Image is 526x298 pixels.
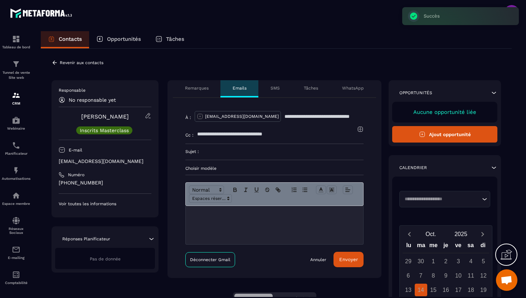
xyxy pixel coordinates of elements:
p: Numéro [68,172,84,178]
p: Comptabilité [2,281,30,285]
p: Choisir modèle [185,165,364,171]
a: Tâches [148,31,191,48]
p: Automatisations [2,177,30,181]
a: accountantaccountantComptabilité [2,265,30,290]
img: logo [10,6,74,20]
div: 13 [402,284,415,296]
a: schedulerschedulerPlanificateur [2,136,30,161]
a: Annuler [310,257,326,263]
p: SMS [271,85,280,91]
p: Planificateur [2,152,30,155]
p: Calendrier [399,165,427,170]
p: À : [185,115,191,120]
button: Open years overlay [446,228,476,240]
a: automationsautomationsEspace membre [2,186,30,211]
p: Remarques [185,85,209,91]
div: me [427,240,440,253]
p: Espace membre [2,202,30,206]
p: Tableau de bord [2,45,30,49]
p: E-mail [69,147,82,153]
button: Open months overlay [416,228,446,240]
div: ma [415,240,428,253]
p: Réponses Planificateur [62,236,110,242]
a: emailemailE-mailing [2,240,30,265]
p: Sujet : [185,149,199,154]
p: Tâches [304,85,318,91]
p: Cc : [185,132,194,138]
div: 30 [415,255,427,268]
p: Opportunités [107,36,141,42]
div: lu [403,240,415,253]
div: ve [452,240,464,253]
p: [PHONE_NUMBER] [59,179,151,186]
p: [EMAIL_ADDRESS][DOMAIN_NAME] [205,114,279,119]
p: E-mailing [2,256,30,260]
a: Opportunités [89,31,148,48]
div: 5 [477,255,490,268]
a: Déconnecter Gmail [185,252,235,267]
button: Envoyer [333,252,364,267]
img: automations [12,116,20,125]
img: formation [12,60,20,68]
div: 19 [477,284,490,296]
p: No responsable yet [69,97,116,103]
p: Tunnel de vente Site web [2,70,30,80]
p: [EMAIL_ADDRESS][DOMAIN_NAME] [59,158,151,165]
p: Aucune opportunité liée [399,109,490,115]
div: 29 [402,255,415,268]
p: Tâches [166,36,184,42]
div: 17 [452,284,465,296]
img: formation [12,91,20,100]
div: 18 [465,284,477,296]
div: sa [464,240,477,253]
img: email [12,245,20,254]
p: Revenir aux contacts [60,60,103,65]
div: 7 [415,269,427,282]
img: social-network [12,216,20,225]
div: 8 [427,269,440,282]
div: 9 [440,269,452,282]
div: 12 [477,269,490,282]
div: 16 [440,284,452,296]
img: formation [12,35,20,43]
button: Previous month [403,229,416,239]
a: social-networksocial-networkRéseaux Sociaux [2,211,30,240]
p: Réseaux Sociaux [2,227,30,235]
img: automations [12,166,20,175]
div: 3 [452,255,465,268]
div: Ouvrir le chat [496,269,517,291]
button: Ajout opportunité [392,126,497,143]
a: formationformationTunnel de vente Site web [2,54,30,86]
div: 10 [452,269,465,282]
div: 4 [465,255,477,268]
p: Responsable [59,87,151,93]
p: WhatsApp [342,85,364,91]
div: 6 [402,269,415,282]
div: 11 [465,269,477,282]
div: 2 [440,255,452,268]
div: Search for option [399,191,490,207]
p: Contacts [59,36,82,42]
p: Emails [233,85,247,91]
a: formationformationTableau de bord [2,29,30,54]
div: di [477,240,489,253]
a: formationformationCRM [2,86,30,111]
a: Contacts [41,31,89,48]
div: je [440,240,452,253]
div: 1 [427,255,440,268]
p: Opportunités [399,90,432,96]
p: Inscrits Masterclass [80,128,129,133]
a: automationsautomationsWebinaire [2,111,30,136]
a: [PERSON_NAME] [81,113,129,120]
img: scheduler [12,141,20,150]
p: Webinaire [2,126,30,130]
p: CRM [2,101,30,105]
img: accountant [12,270,20,279]
a: automationsautomationsAutomatisations [2,161,30,186]
span: Pas de donnée [90,256,121,261]
div: 14 [415,284,427,296]
div: 15 [427,284,440,296]
button: Next month [476,229,489,239]
input: Search for option [402,196,480,203]
p: Voir toutes les informations [59,201,151,207]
